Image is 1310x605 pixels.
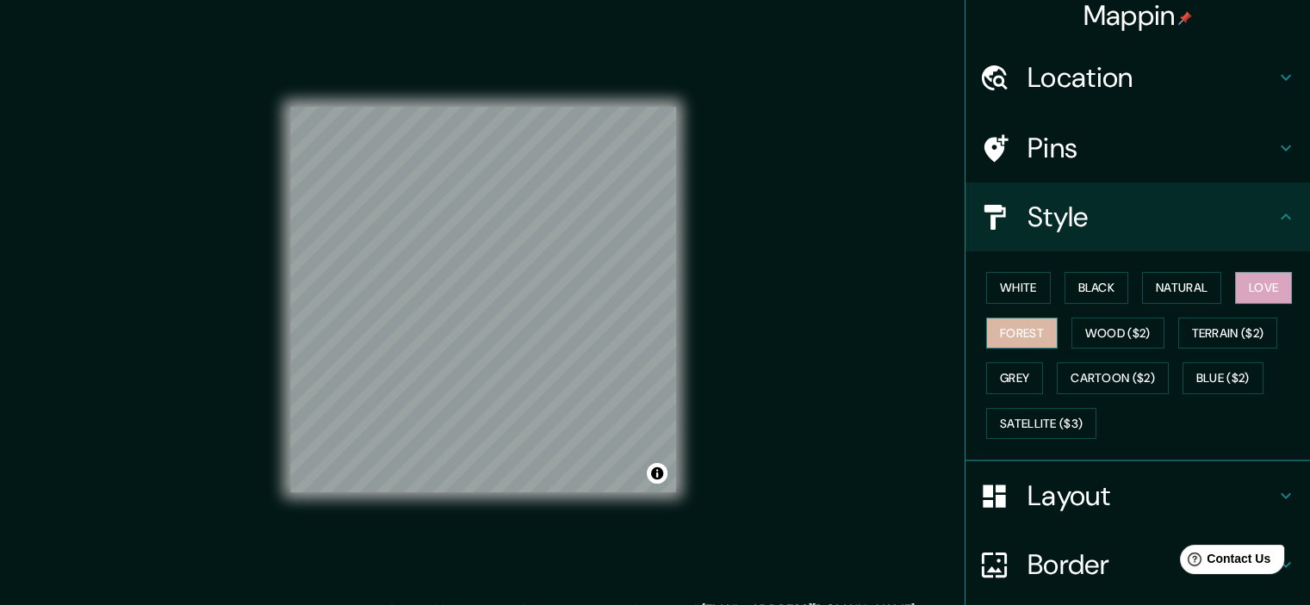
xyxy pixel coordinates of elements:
[1235,272,1292,304] button: Love
[965,182,1310,251] div: Style
[647,463,667,484] button: Toggle attribution
[986,408,1096,440] button: Satellite ($3)
[986,318,1058,349] button: Forest
[1178,11,1192,25] img: pin-icon.png
[1028,60,1276,95] h4: Location
[1057,362,1169,394] button: Cartoon ($2)
[1157,538,1291,586] iframe: Help widget launcher
[1071,318,1164,349] button: Wood ($2)
[965,461,1310,530] div: Layout
[1183,362,1263,394] button: Blue ($2)
[965,43,1310,112] div: Location
[1065,272,1129,304] button: Black
[986,362,1043,394] button: Grey
[986,272,1051,304] button: White
[965,114,1310,182] div: Pins
[1178,318,1278,349] button: Terrain ($2)
[965,530,1310,599] div: Border
[1142,272,1221,304] button: Natural
[1028,131,1276,165] h4: Pins
[1028,478,1276,513] h4: Layout
[290,107,676,492] canvas: Map
[1028,547,1276,582] h4: Border
[1028,200,1276,234] h4: Style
